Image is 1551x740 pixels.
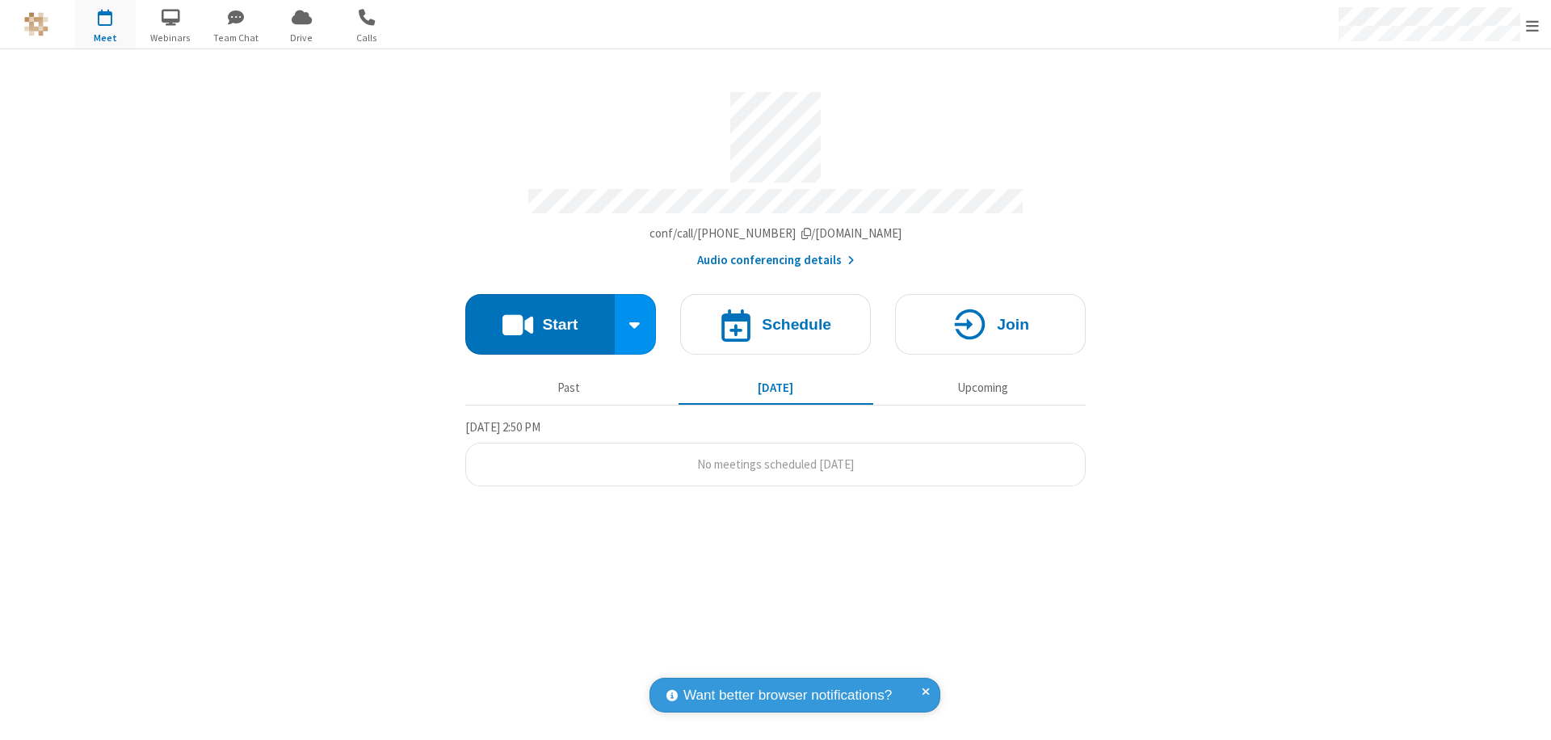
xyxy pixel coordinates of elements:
[885,372,1080,403] button: Upcoming
[542,317,578,332] h4: Start
[75,31,136,45] span: Meet
[615,294,657,355] div: Start conference options
[465,418,1086,487] section: Today's Meetings
[472,372,666,403] button: Past
[697,251,855,270] button: Audio conferencing details
[465,294,615,355] button: Start
[649,225,902,243] button: Copy my meeting room linkCopy my meeting room link
[697,456,854,472] span: No meetings scheduled [DATE]
[762,317,831,332] h4: Schedule
[997,317,1029,332] h4: Join
[683,685,892,706] span: Want better browser notifications?
[206,31,267,45] span: Team Chat
[680,294,871,355] button: Schedule
[679,372,873,403] button: [DATE]
[337,31,397,45] span: Calls
[24,12,48,36] img: QA Selenium DO NOT DELETE OR CHANGE
[649,225,902,241] span: Copy my meeting room link
[141,31,201,45] span: Webinars
[465,419,540,435] span: [DATE] 2:50 PM
[271,31,332,45] span: Drive
[895,294,1086,355] button: Join
[465,80,1086,270] section: Account details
